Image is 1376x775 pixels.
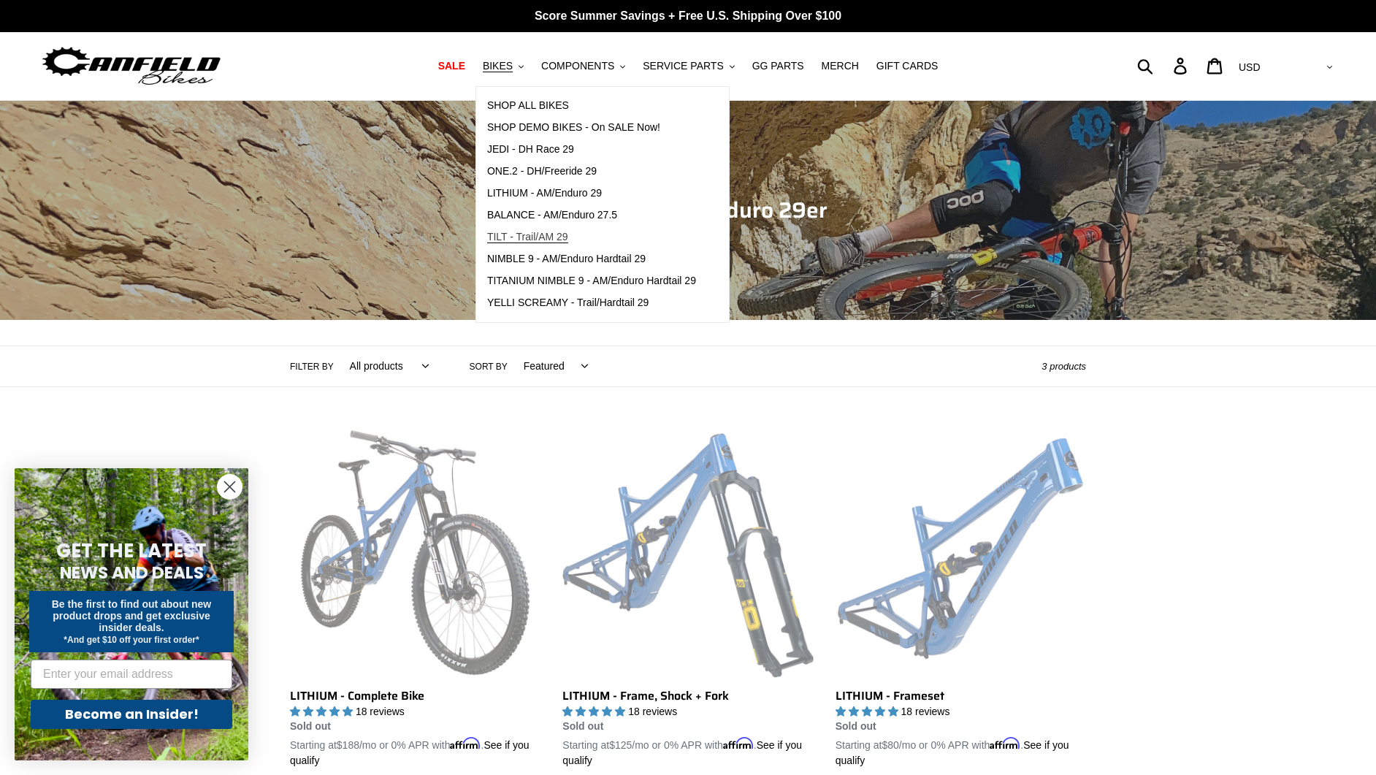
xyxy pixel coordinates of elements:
[60,561,204,584] span: NEWS AND DEALS
[40,43,223,89] img: Canfield Bikes
[56,538,207,564] span: GET THE LATEST
[476,292,707,314] a: YELLI SCREAMY - Trail/Hardtail 29
[483,60,513,72] span: BIKES
[822,60,859,72] span: MERCH
[745,56,811,76] a: GG PARTS
[290,360,334,373] label: Filter by
[487,99,569,112] span: SHOP ALL BIKES
[487,253,646,265] span: NIMBLE 9 - AM/Enduro Hardtail 29
[64,635,199,645] span: *And get $10 off your first order*
[476,248,707,270] a: NIMBLE 9 - AM/Enduro Hardtail 29
[487,121,660,134] span: SHOP DEMO BIKES - On SALE Now!
[635,56,741,76] button: SERVICE PARTS
[643,60,723,72] span: SERVICE PARTS
[487,231,568,243] span: TILT - Trail/AM 29
[534,56,632,76] button: COMPONENTS
[1145,50,1182,82] input: Search
[487,209,617,221] span: BALANCE - AM/Enduro 27.5
[487,187,602,199] span: LITHIUM - AM/Enduro 29
[438,60,465,72] span: SALE
[476,95,707,117] a: SHOP ALL BIKES
[31,700,232,729] button: Become an Insider!
[487,165,597,177] span: ONE.2 - DH/Freeride 29
[487,297,649,309] span: YELLI SCREAMY - Trail/Hardtail 29
[752,60,804,72] span: GG PARTS
[476,161,707,183] a: ONE.2 - DH/Freeride 29
[487,143,574,156] span: JEDI - DH Race 29
[869,56,946,76] a: GIFT CARDS
[470,360,508,373] label: Sort by
[1041,361,1086,372] span: 3 products
[476,270,707,292] a: TITANIUM NIMBLE 9 - AM/Enduro Hardtail 29
[876,60,939,72] span: GIFT CARDS
[31,660,232,689] input: Enter your email address
[476,205,707,226] a: BALANCE - AM/Enduro 27.5
[487,275,696,287] span: TITANIUM NIMBLE 9 - AM/Enduro Hardtail 29
[476,117,707,139] a: SHOP DEMO BIKES - On SALE Now!
[476,139,707,161] a: JEDI - DH Race 29
[217,474,242,500] button: Close dialog
[476,226,707,248] a: TILT - Trail/AM 29
[541,60,614,72] span: COMPONENTS
[475,56,531,76] button: BIKES
[476,183,707,205] a: LITHIUM - AM/Enduro 29
[52,598,212,633] span: Be the first to find out about new product drops and get exclusive insider deals.
[814,56,866,76] a: MERCH
[431,56,473,76] a: SALE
